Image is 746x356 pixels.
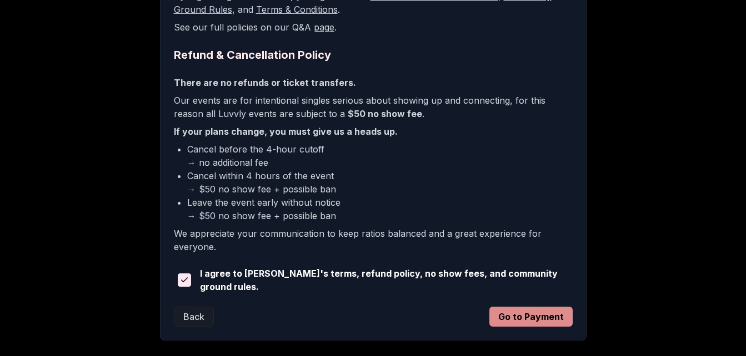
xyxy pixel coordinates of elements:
span: I agree to [PERSON_NAME]'s terms, refund policy, no show fees, and community ground rules. [200,267,573,293]
p: Our events are for intentional singles serious about showing up and connecting, for this reason a... [174,94,573,120]
a: Terms & Conditions [256,4,338,15]
p: We appreciate your communication to keep ratios balanced and a great experience for everyone. [174,227,573,253]
p: See our full policies on our Q&A . [174,21,573,34]
button: Back [174,307,214,327]
li: Leave the event early without notice → $50 no show fee + possible ban [187,196,573,222]
b: $50 no show fee [348,108,422,119]
li: Cancel before the 4-hour cutoff → no additional fee [187,143,573,169]
a: page [314,22,334,33]
h2: Refund & Cancellation Policy [174,47,573,63]
p: If your plans change, you must give us a heads up. [174,125,573,138]
button: Go to Payment [489,307,573,327]
li: Cancel within 4 hours of the event → $50 no show fee + possible ban [187,169,573,196]
p: There are no refunds or ticket transfers. [174,76,573,89]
